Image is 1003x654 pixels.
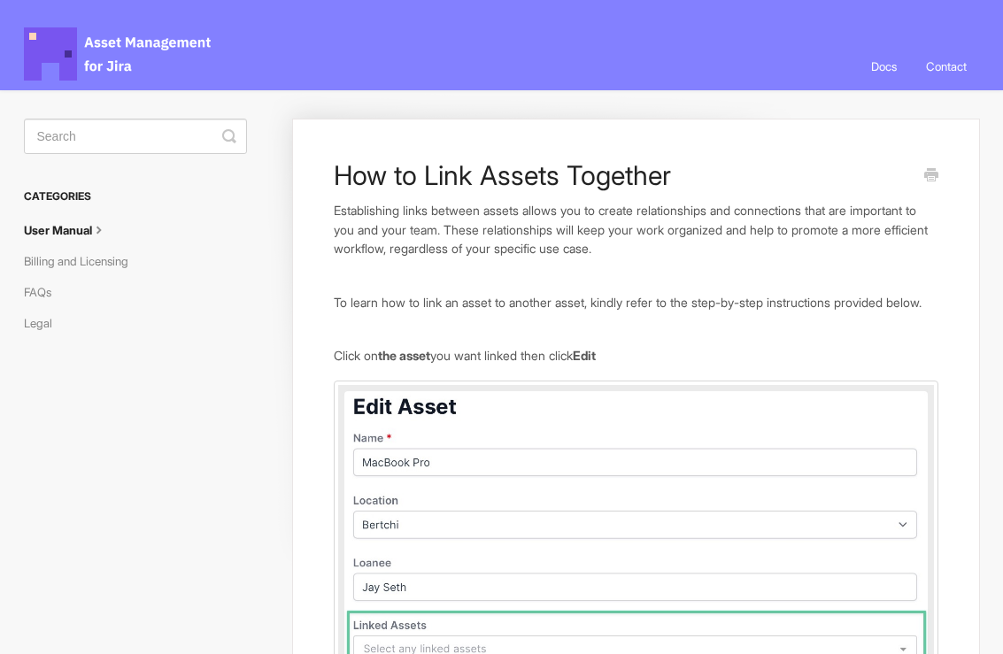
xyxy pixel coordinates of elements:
a: Print this Article [924,166,938,186]
p: Click on you want linked then click [334,346,937,365]
input: Search [24,119,248,154]
a: User Manual [24,216,121,244]
p: Establishing links between assets allows you to create relationships and connections that are imp... [334,201,937,258]
b: the asset [378,348,430,363]
a: Legal [24,309,66,337]
a: FAQs [24,278,65,306]
b: Edit [573,348,596,363]
p: To learn how to link an asset to another asset, kindly refer to the step-by-step instructions pro... [334,293,937,312]
a: Billing and Licensing [24,247,142,275]
h1: How to Link Assets Together [334,159,911,191]
span: Asset Management for Jira Docs [24,27,213,81]
h3: Categories [24,181,248,212]
a: Contact [913,42,980,90]
a: Docs [858,42,910,90]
